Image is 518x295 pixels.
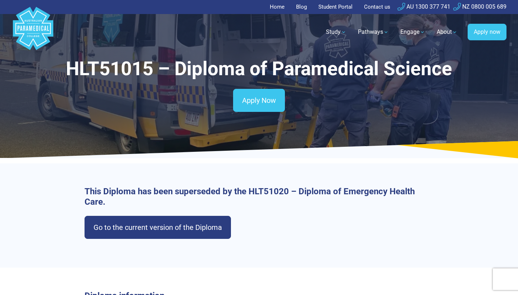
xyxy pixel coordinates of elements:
[85,216,231,239] a: Go to the current version of the Diploma
[354,22,393,42] a: Pathways
[12,14,55,50] a: Australian Paramedical College
[396,22,430,42] a: Engage
[397,3,450,10] a: AU 1300 377 741
[233,89,285,112] a: Apply Now
[432,22,462,42] a: About
[468,24,506,40] a: Apply now
[85,186,434,207] h3: This Diploma has been superseded by the HLT51020 – Diploma of Emergency Health Care.
[453,3,506,10] a: NZ 0800 005 689
[49,58,469,80] h1: HLT51015 – Diploma of Paramedical Science
[322,22,351,42] a: Study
